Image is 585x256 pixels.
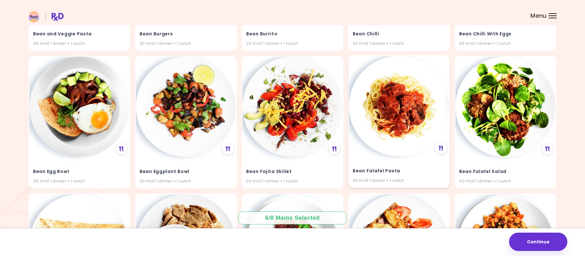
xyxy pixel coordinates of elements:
[246,167,339,177] h4: Bean Fajita Skillet
[140,167,232,177] h4: Bean Eggplant Bowl
[33,178,126,184] div: 25 min | 1 dinner + 1 lunch
[353,29,445,39] h4: Bean Chilli
[140,178,232,184] div: 30 min | 1 dinner + 1 lunch
[222,143,234,154] div: See Meal Plan
[459,178,552,184] div: 40 min | 1 dinner + 1 lunch
[246,40,339,46] div: 20 min | 1 dinner + 1 lunch
[246,29,339,39] h4: Bean Burrito
[509,233,567,251] button: Continue
[28,11,64,22] img: RxDiet
[261,214,324,222] div: 6 / 8 Mains Selected
[140,40,232,46] div: 30 min | 1 dinner + 1 lunch
[353,177,445,183] div: 30 min | 1 dinner + 1 lunch
[435,142,447,154] div: See Meal Plan
[33,29,126,39] h4: Bean and Veggie Pasta
[33,40,126,46] div: 25 min | 1 dinner + 1 lunch
[329,143,340,154] div: See Meal Plan
[353,166,445,176] h4: Bean Falafel Pasta
[459,29,552,39] h4: Bean Chilli With Eggs
[116,143,127,154] div: See Meal Plan
[459,167,552,177] h4: Bean Falafel Salad
[140,29,232,39] h4: Bean Burgers
[246,178,339,184] div: 20 min | 1 dinner + 1 lunch
[542,143,553,154] div: See Meal Plan
[459,40,552,46] div: 30 min | 1 dinner + 1 lunch
[353,40,445,46] div: 30 min | 1 dinner + 1 lunch
[530,13,547,19] span: Menu
[33,167,126,177] h4: Bean Egg Bowl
